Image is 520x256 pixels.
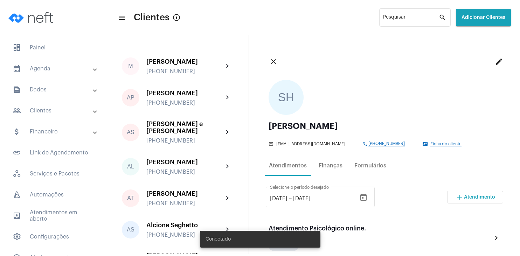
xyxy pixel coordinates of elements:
button: Adicionar Clientes [456,9,511,26]
mat-icon: chevron_right [223,194,232,202]
mat-icon: mail_outline [269,141,274,146]
span: Ficha do cliente [430,142,462,146]
span: Atendimento [464,195,495,200]
div: [PHONE_NUMBER] [146,100,223,106]
span: [EMAIL_ADDRESS][DOMAIN_NAME] [276,142,345,146]
mat-icon: sidenav icon [13,148,21,157]
input: Data do fim [293,195,335,202]
mat-panel-title: Clientes [13,106,93,115]
div: AS [122,221,139,238]
div: [PHONE_NUMBER] [146,200,223,207]
mat-icon: sidenav icon [13,212,21,220]
mat-icon: chevron_right [223,128,232,137]
mat-icon: chevron_right [223,62,232,70]
mat-icon: contact_mail [423,141,428,146]
mat-icon: search [439,13,447,22]
div: AL [122,158,139,175]
span: Adicionar Clientes [462,15,505,20]
span: Link de Agendamento [7,144,98,161]
mat-expansion-panel-header: sidenav iconFinanceiro [4,123,105,140]
mat-icon: sidenav icon [13,64,21,73]
span: sidenav icon [13,43,21,52]
span: Clientes [134,12,169,23]
div: [PHONE_NUMBER] [146,138,223,144]
div: Alcione Seghetto [146,222,223,229]
mat-icon: phone [363,141,368,146]
div: AT [122,189,139,207]
div: AS [122,124,139,141]
input: Pesquisar [383,16,439,22]
mat-icon: sidenav icon [13,85,21,94]
mat-expansion-panel-header: sidenav iconDados [4,81,105,98]
span: Automações [7,186,98,203]
div: AP [122,89,139,106]
mat-icon: chevron_right [492,234,500,242]
input: Data de início [270,195,287,202]
span: sidenav icon [13,169,21,178]
div: [PERSON_NAME] [146,159,223,166]
span: – [289,195,292,202]
div: Formulários [354,162,386,169]
span: Configurações [7,228,98,245]
div: [PERSON_NAME] [146,190,223,197]
span: Painel [7,39,98,56]
mat-icon: sidenav icon [118,14,125,22]
mat-icon: sidenav icon [13,106,21,115]
mat-icon: sidenav icon [13,127,21,136]
div: Finanças [319,162,342,169]
span: sidenav icon [13,233,21,241]
button: Button that displays a tooltip when focused or hovered over [169,11,183,25]
mat-panel-title: Dados [13,85,93,94]
div: [PERSON_NAME] e [PERSON_NAME] [146,120,223,134]
span: sidenav icon [13,191,21,199]
div: [PERSON_NAME] [146,90,223,97]
img: logo-neft-novo-2.png [6,4,58,32]
div: Atendimentos [269,162,307,169]
mat-expansion-panel-header: sidenav iconAgenda [4,60,105,77]
span: Atendimentos em aberto [7,207,98,224]
mat-panel-title: Financeiro [13,127,93,136]
button: Open calendar [356,191,370,205]
span: Conectado [206,236,231,243]
mat-icon: edit [495,57,503,66]
div: [PERSON_NAME] [146,58,223,65]
span: [PHONE_NUMBER] [368,141,405,146]
mat-icon: chevron_right [223,94,232,102]
mat-icon: chevron_right [223,162,232,171]
div: [PHONE_NUMBER] [146,232,223,238]
button: Adicionar Atendimento [447,191,503,203]
div: M [122,57,139,75]
mat-icon: add [456,193,464,201]
mat-panel-title: Agenda [13,64,93,73]
div: [PERSON_NAME] [269,122,500,130]
mat-expansion-panel-header: sidenav iconClientes [4,102,105,119]
span: Serviços e Pacotes [7,165,98,182]
div: [PHONE_NUMBER] [146,169,223,175]
mat-icon: Button that displays a tooltip when focused or hovered over [172,13,181,22]
mat-icon: close [269,57,278,66]
div: [PHONE_NUMBER] [146,68,223,75]
div: SH [269,80,304,115]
